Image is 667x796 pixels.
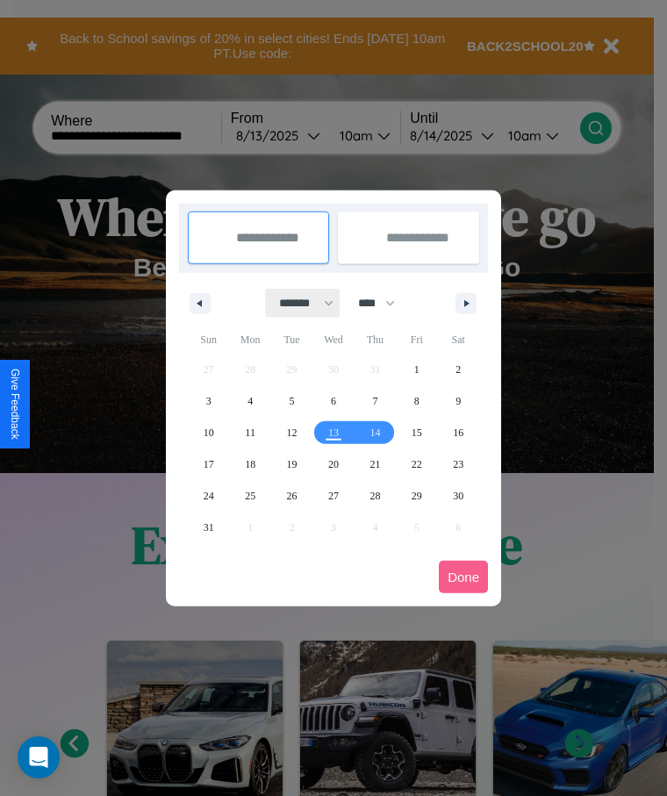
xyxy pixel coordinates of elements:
div: Give Feedback [9,369,21,440]
div: Open Intercom Messenger [18,736,60,778]
button: 22 [396,448,437,480]
span: 18 [245,448,255,480]
span: 17 [204,448,214,480]
span: Sun [188,326,229,354]
button: 31 [188,512,229,543]
span: 20 [328,448,339,480]
button: 4 [229,385,270,417]
button: 29 [396,480,437,512]
span: 10 [204,417,214,448]
button: 10 [188,417,229,448]
button: 28 [355,480,396,512]
span: 25 [245,480,255,512]
span: 26 [287,480,298,512]
button: 5 [271,385,312,417]
span: 8 [414,385,420,417]
span: 21 [369,448,380,480]
button: 16 [438,417,479,448]
button: 6 [312,385,354,417]
span: 7 [372,385,377,417]
span: 12 [287,417,298,448]
span: Sat [438,326,479,354]
button: 25 [229,480,270,512]
span: 14 [369,417,380,448]
button: 2 [438,354,479,385]
button: 11 [229,417,270,448]
span: 9 [455,385,461,417]
button: 26 [271,480,312,512]
button: 8 [396,385,437,417]
span: 5 [290,385,295,417]
button: 12 [271,417,312,448]
span: 13 [328,417,339,448]
button: 7 [355,385,396,417]
span: 28 [369,480,380,512]
button: 3 [188,385,229,417]
button: 30 [438,480,479,512]
span: 19 [287,448,298,480]
span: Tue [271,326,312,354]
span: 24 [204,480,214,512]
span: 6 [331,385,336,417]
span: Mon [229,326,270,354]
span: 3 [206,385,212,417]
button: 15 [396,417,437,448]
span: Fri [396,326,437,354]
button: 23 [438,448,479,480]
button: 27 [312,480,354,512]
button: 18 [229,448,270,480]
button: 20 [312,448,354,480]
span: 16 [453,417,463,448]
span: 4 [247,385,253,417]
span: Thu [355,326,396,354]
span: Wed [312,326,354,354]
span: 2 [455,354,461,385]
button: 14 [355,417,396,448]
span: 1 [414,354,420,385]
span: 27 [328,480,339,512]
button: 9 [438,385,479,417]
button: 1 [396,354,437,385]
span: 29 [412,480,422,512]
span: 31 [204,512,214,543]
span: 22 [412,448,422,480]
span: 23 [453,448,463,480]
button: 13 [312,417,354,448]
button: 21 [355,448,396,480]
span: 30 [453,480,463,512]
button: 24 [188,480,229,512]
span: 11 [245,417,255,448]
button: 17 [188,448,229,480]
button: 19 [271,448,312,480]
span: 15 [412,417,422,448]
button: Done [439,561,488,593]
